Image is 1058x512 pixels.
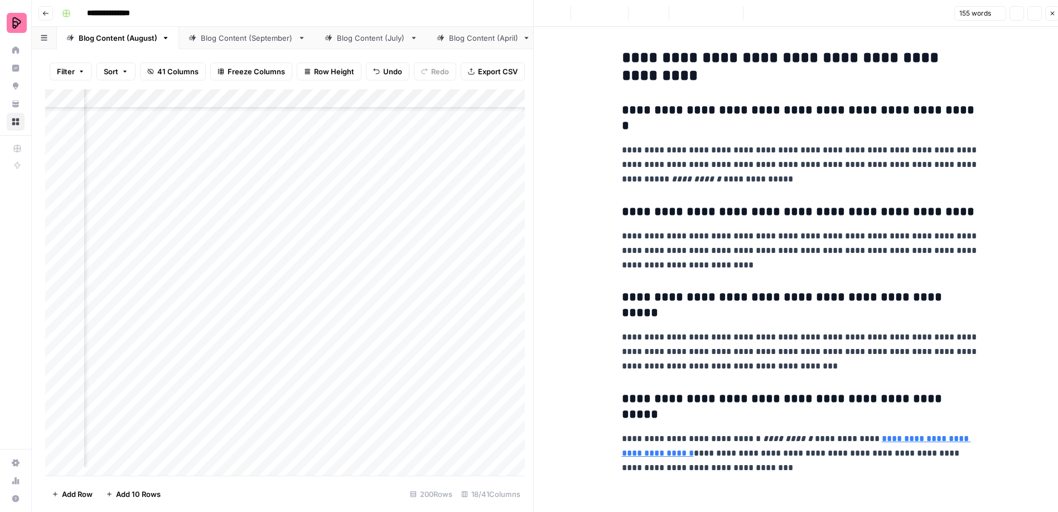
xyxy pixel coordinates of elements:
[431,66,449,77] span: Redo
[99,485,167,503] button: Add 10 Rows
[79,32,157,44] div: Blog Content (August)
[7,490,25,508] button: Help + Support
[140,63,206,80] button: 41 Columns
[62,489,93,500] span: Add Row
[449,32,518,44] div: Blog Content (April)
[179,27,315,49] a: Blog Content (September)
[315,27,427,49] a: Blog Content (July)
[157,66,199,77] span: 41 Columns
[210,63,292,80] button: Freeze Columns
[7,454,25,472] a: Settings
[297,63,361,80] button: Row Height
[7,41,25,59] a: Home
[7,59,25,77] a: Insights
[7,13,27,33] img: Preply Logo
[104,66,118,77] span: Sort
[57,27,179,49] a: Blog Content (August)
[96,63,136,80] button: Sort
[959,8,991,18] span: 155 words
[116,489,161,500] span: Add 10 Rows
[50,63,92,80] button: Filter
[366,63,409,80] button: Undo
[427,27,540,49] a: Blog Content (April)
[461,63,525,80] button: Export CSV
[457,485,525,503] div: 18/41 Columns
[7,472,25,490] a: Usage
[228,66,285,77] span: Freeze Columns
[405,485,457,503] div: 200 Rows
[201,32,293,44] div: Blog Content (September)
[314,66,354,77] span: Row Height
[414,63,456,80] button: Redo
[45,485,99,503] button: Add Row
[7,9,25,37] button: Workspace: Preply
[7,95,25,113] a: Your Data
[478,66,518,77] span: Export CSV
[337,32,405,44] div: Blog Content (July)
[57,66,75,77] span: Filter
[954,6,1006,21] button: 155 words
[7,77,25,95] a: Opportunities
[7,113,25,131] a: Browse
[383,66,402,77] span: Undo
